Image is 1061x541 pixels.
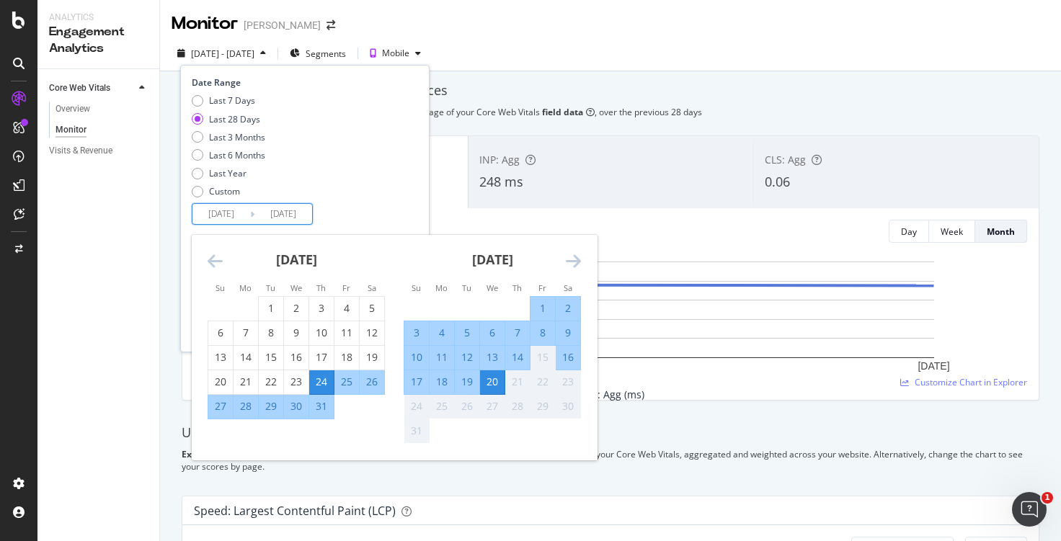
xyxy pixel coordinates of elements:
div: 26 [455,399,479,413]
td: Selected. Thursday, August 7, 2025 [505,321,530,345]
button: Week [929,220,975,243]
div: Mobile [382,49,409,58]
div: 23 [284,375,308,389]
div: 19 [360,350,384,365]
div: Monitor your Core Web Vitals Performances [180,81,1041,100]
div: 2 [556,301,580,316]
b: field data [542,106,583,118]
td: Selected. Friday, August 15, 2025 [530,345,556,370]
td: Choose Saturday, July 19, 2025 as your check-in date. It’s available. [360,345,385,370]
td: Choose Wednesday, July 16, 2025 as your check-in date. It’s available. [284,345,309,370]
div: 21 [505,375,530,389]
td: Choose Friday, July 11, 2025 as your check-in date. It’s available. [334,321,360,345]
td: Selected. Monday, August 18, 2025 [430,370,455,394]
div: 17 [309,350,334,365]
div: 14 [234,350,258,365]
span: 1 [1042,492,1053,504]
div: 26 [360,375,384,389]
a: Core Web Vitals [49,81,135,96]
strong: [DATE] [276,251,317,268]
small: Tu [462,282,471,293]
td: Selected. Friday, August 8, 2025 [530,321,556,345]
div: 5 [360,301,384,316]
div: 22 [259,375,283,389]
div: 27 [480,399,505,413]
td: Selected. Thursday, July 31, 2025 [309,394,334,419]
td: Choose Sunday, July 6, 2025 as your check-in date. It’s available. [208,321,234,345]
div: 10 [404,350,429,365]
div: 21 [234,375,258,389]
td: Choose Thursday, July 3, 2025 as your check-in date. It’s available. [309,296,334,321]
td: Not available. Sunday, August 31, 2025 [404,419,430,443]
div: 2 [284,301,308,316]
div: 6 [480,326,505,340]
small: Th [316,282,326,293]
td: Selected as end date. Wednesday, August 20, 2025 [480,370,505,394]
div: 12 [455,350,479,365]
td: Choose Saturday, July 5, 2025 as your check-in date. It’s available. [360,296,385,321]
small: Su [412,282,421,293]
button: Segments [284,42,352,65]
span: LCP: Agg (ms) [580,386,644,403]
div: 15 [259,350,283,365]
div: Day [901,225,917,238]
small: Sa [564,282,572,293]
td: Selected. Friday, July 25, 2025 [334,370,360,394]
td: Selected. Tuesday, July 29, 2025 [259,394,284,419]
td: Choose Wednesday, July 2, 2025 as your check-in date. It’s available. [284,296,309,321]
div: Last Year [209,167,247,179]
td: Not available. Thursday, August 28, 2025 [505,394,530,419]
small: Th [512,282,522,293]
div: 13 [208,350,233,365]
div: Visits & Revenue [49,143,112,158]
div: 31 [309,399,334,413]
div: Last Year [192,167,265,179]
div: 14 [505,350,530,365]
button: [DATE] - [DATE] [172,42,272,65]
strong: [DATE] [472,251,513,268]
div: 17 [404,375,429,389]
div: 20 [208,375,233,389]
div: Review the ratio of good, need improvement, and bad user experience for each of your Core Web Vit... [182,448,1039,473]
small: Mo [239,282,252,293]
div: 25 [334,375,359,389]
td: Choose Monday, July 21, 2025 as your check-in date. It’s available. [234,370,259,394]
div: 3 [309,301,334,316]
div: Each day represents a rolling average of your Core Web Vitals , over the previous 28 days [180,106,1041,118]
div: 24 [404,399,429,413]
td: Choose Thursday, July 10, 2025 as your check-in date. It’s available. [309,321,334,345]
div: Calendar [192,235,597,460]
svg: A chart. [194,254,1016,375]
div: 12 [360,326,384,340]
td: Selected. Tuesday, August 19, 2025 [455,370,480,394]
div: Date Range [192,76,414,89]
div: 16 [556,350,580,365]
div: [PERSON_NAME] [244,18,321,32]
div: 15 [530,350,555,365]
td: Choose Monday, July 14, 2025 as your check-in date. It’s available. [234,345,259,370]
iframe: Intercom live chat [1012,492,1047,527]
td: Not available. Friday, August 22, 2025 [530,370,556,394]
div: Move backward to switch to the previous month. [208,252,223,270]
td: Choose Tuesday, July 8, 2025 as your check-in date. It’s available. [259,321,284,345]
span: INP: Agg [479,153,520,166]
small: We [290,282,302,293]
div: 25 [430,399,454,413]
td: Selected. Sunday, July 27, 2025 [208,394,234,419]
td: Selected. Tuesday, August 5, 2025 [455,321,480,345]
span: 248 ms [479,173,523,190]
div: Last 3 Months [192,131,265,143]
div: 13 [480,350,505,365]
div: 29 [530,399,555,413]
small: Su [216,282,225,293]
div: 7 [234,326,258,340]
td: Not available. Saturday, August 30, 2025 [556,394,581,419]
div: Custom [192,185,265,197]
td: Selected. Wednesday, August 6, 2025 [480,321,505,345]
td: Selected. Tuesday, August 12, 2025 [455,345,480,370]
div: Move forward to switch to the next month. [566,252,581,270]
td: Selected. Friday, August 1, 2025 [530,296,556,321]
div: 1 [530,301,555,316]
div: 9 [556,326,580,340]
button: Day [889,220,929,243]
